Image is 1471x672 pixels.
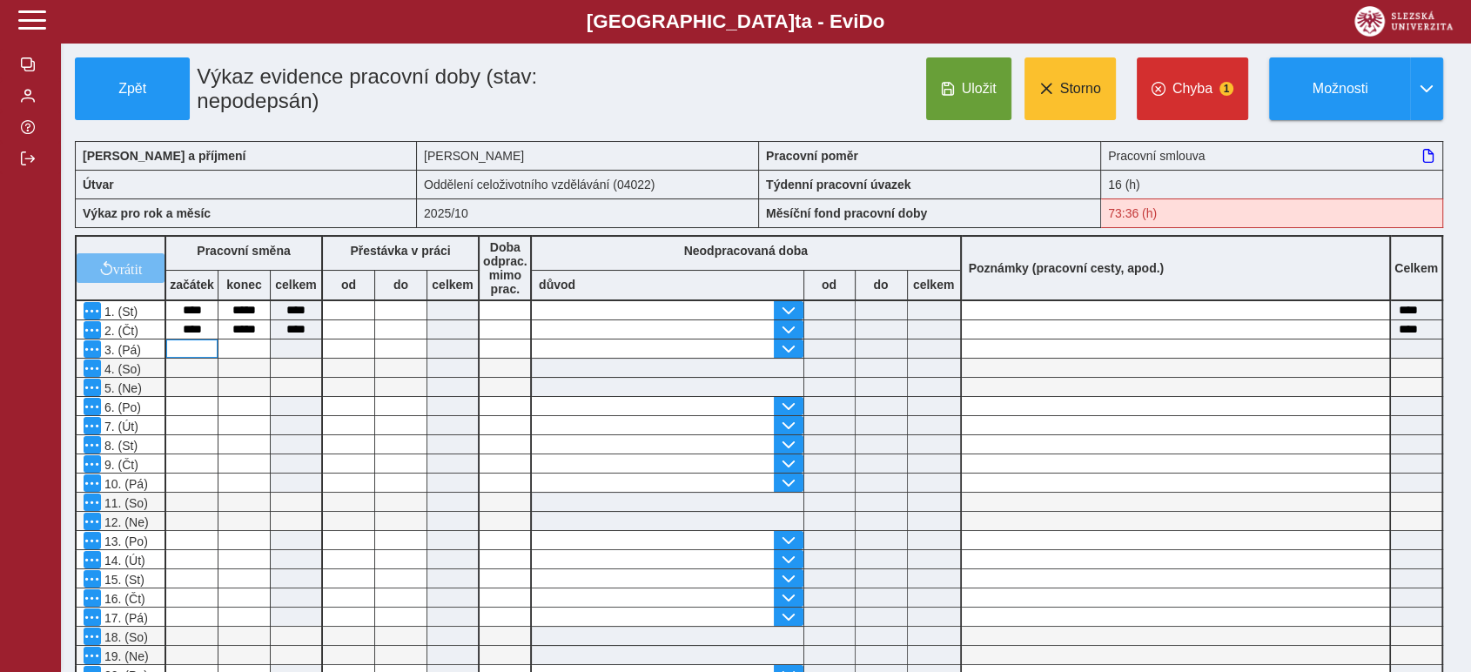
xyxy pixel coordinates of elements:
[323,278,374,292] b: od
[962,261,1172,275] b: Poznámky (pracovní cesty, apod.)
[75,57,190,120] button: Zpět
[84,455,101,473] button: Menu
[539,278,575,292] b: důvod
[1354,6,1453,37] img: logo_web_su.png
[84,628,101,645] button: Menu
[101,439,138,453] span: 8. (St)
[101,324,138,338] span: 2. (Čt)
[1060,81,1101,97] span: Storno
[101,573,144,587] span: 15. (St)
[101,477,148,491] span: 10. (Pá)
[1101,141,1443,170] div: Pracovní smlouva
[113,261,143,275] span: vrátit
[856,278,907,292] b: do
[101,630,148,644] span: 18. (So)
[84,532,101,549] button: Menu
[101,515,149,529] span: 12. (Ne)
[483,240,527,296] b: Doba odprac. mimo prac.
[84,494,101,511] button: Menu
[101,649,149,663] span: 19. (Ne)
[873,10,885,32] span: o
[52,10,1419,33] b: [GEOGRAPHIC_DATA] a - Evi
[83,81,182,97] span: Zpět
[101,305,138,319] span: 1. (St)
[375,278,427,292] b: do
[101,458,138,472] span: 9. (Čt)
[1172,81,1212,97] span: Chyba
[417,198,759,228] div: 2025/10
[101,592,145,606] span: 16. (Čt)
[83,206,211,220] b: Výkaz pro rok a měsíc
[271,278,321,292] b: celkem
[1219,82,1233,96] span: 1
[197,244,290,258] b: Pracovní směna
[1101,170,1443,198] div: 16 (h)
[84,360,101,377] button: Menu
[795,10,801,32] span: t
[84,436,101,454] button: Menu
[84,417,101,434] button: Menu
[417,141,759,170] div: [PERSON_NAME]
[166,278,218,292] b: začátek
[427,278,478,292] b: celkem
[858,10,872,32] span: D
[1394,261,1438,275] b: Celkem
[1137,57,1248,120] button: Chyba1
[84,647,101,664] button: Menu
[84,474,101,492] button: Menu
[1284,81,1396,97] span: Možnosti
[101,611,148,625] span: 17. (Pá)
[766,206,927,220] b: Měsíční fond pracovní doby
[101,496,148,510] span: 11. (So)
[77,253,165,283] button: vrátit
[101,554,145,568] span: 14. (Út)
[84,513,101,530] button: Menu
[766,149,858,163] b: Pracovní poměr
[101,400,141,414] span: 6. (Po)
[101,420,138,433] span: 7. (Út)
[350,244,450,258] b: Přestávka v práci
[84,608,101,626] button: Menu
[101,381,142,395] span: 5. (Ne)
[190,57,650,120] h1: Výkaz evidence pracovní doby (stav: nepodepsán)
[908,278,960,292] b: celkem
[84,321,101,339] button: Menu
[84,379,101,396] button: Menu
[84,340,101,358] button: Menu
[83,178,114,192] b: Útvar
[84,551,101,568] button: Menu
[417,170,759,198] div: Oddělení celoživotního vzdělávání (04022)
[926,57,1011,120] button: Uložit
[101,534,148,548] span: 13. (Po)
[84,398,101,415] button: Menu
[766,178,911,192] b: Týdenní pracovní úvazek
[83,149,245,163] b: [PERSON_NAME] a příjmení
[962,81,997,97] span: Uložit
[1269,57,1410,120] button: Možnosti
[804,278,855,292] b: od
[101,362,141,376] span: 4. (So)
[1024,57,1116,120] button: Storno
[218,278,270,292] b: konec
[101,343,141,357] span: 3. (Pá)
[684,244,808,258] b: Neodpracovaná doba
[84,570,101,588] button: Menu
[84,589,101,607] button: Menu
[84,302,101,319] button: Menu
[1101,198,1443,228] div: Fond pracovní doby (73:36 h) a součet hodin (31:36 h) se neshodují!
